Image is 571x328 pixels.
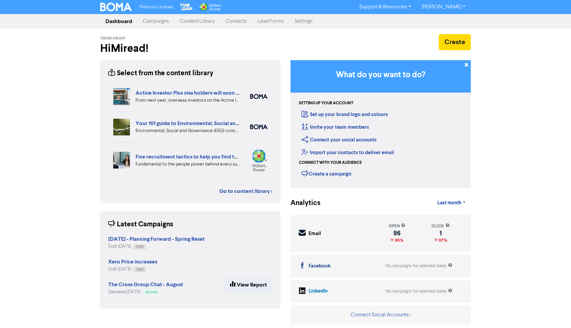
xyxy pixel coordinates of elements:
a: Connect your social accounts [302,137,377,143]
a: Content Library [174,15,220,28]
a: Contacts [220,15,252,28]
div: No campaigns for selected dates [386,263,452,269]
button: Connect Social Accounts > [350,311,411,319]
a: Xero Price increases [108,259,157,265]
span: Cross Group [100,36,125,41]
div: Draft [DATE] [108,266,157,272]
a: Settings [289,15,318,28]
img: Wolters Kluwer [199,3,221,11]
div: Email [309,230,321,238]
div: LinkedIn [309,288,328,295]
div: Fundamental to the people power behind every successful enterprise: how to recruit the right talent. [136,161,240,168]
div: 1 [431,231,450,236]
a: Support & Resources [354,2,416,12]
div: No campaigns for selected dates [386,288,452,295]
img: The Gap [179,3,194,11]
strong: [DATE] - Planning Forward - Spring Reset [108,236,205,242]
iframe: Chat Widget [538,296,571,328]
a: Set up your brand logo and colours [302,111,388,118]
img: BOMA Logo [100,3,132,11]
span: Premium Libraries: [140,5,174,9]
h3: What do you want to do? [301,70,461,80]
div: Delivered [DATE] [108,289,183,295]
a: [PERSON_NAME] [416,2,471,12]
h2: Hi Miread ! [100,42,280,55]
a: Active Investor Plus visa holders will soon be able to buy NZ property [136,90,301,96]
strong: The Cross Group Chat - August [108,281,183,288]
div: click [431,223,450,229]
a: The Cross Group Chat - August [108,282,183,288]
div: Setting up your account [299,100,353,106]
a: Five recruitment tactics to help you find the right fit [136,153,258,160]
a: Your 101 guide to Environmental, Social and Governance (ESG) [136,120,283,127]
div: From next year, overseas investors on the Active Investor Plus visa will be able to buy NZ proper... [136,97,240,104]
span: Success [145,291,157,294]
span: 85% [394,238,403,243]
a: Last month [432,196,471,210]
span: 97% [437,238,447,243]
span: Last month [437,200,461,206]
a: Invite your team members [302,124,369,130]
div: 96 [389,231,405,236]
div: Environmental, Social and Governance (ESG) concerns are a vital part of running a business. Our 1... [136,127,240,134]
div: Connect with your audience [299,160,362,166]
img: wolters_kluwer [250,149,267,172]
div: Latest Campaigns [108,219,173,230]
div: Getting Started in BOMA [291,60,471,188]
div: Draft [DATE] [108,243,205,250]
div: open [389,223,405,229]
a: Go to content library > [219,187,272,195]
span: Draft [136,268,143,271]
a: View Report [224,278,272,292]
div: Facebook [309,262,331,270]
img: boma [250,94,267,99]
a: [DATE] - Planning Forward - Spring Reset [108,237,205,242]
div: Create a campaign [302,169,351,179]
span: Draft [136,245,143,248]
strong: Xero Price increases [108,258,157,265]
img: boma [250,124,267,129]
div: Analytics [291,198,312,208]
a: Import your contacts to deliver email [302,149,394,156]
a: Campaigns [138,15,174,28]
a: Lead Forms [252,15,289,28]
div: Select from the content library [108,68,213,79]
button: Create [439,34,471,50]
a: Dashboard [100,15,138,28]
